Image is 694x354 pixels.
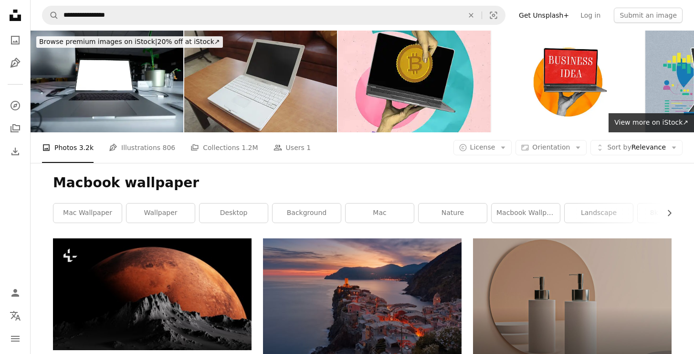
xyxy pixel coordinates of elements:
[273,204,341,223] a: background
[532,143,570,151] span: Orientation
[609,113,694,132] a: View more on iStock↗
[6,142,25,161] a: Download History
[338,31,491,132] img: Vertical photo collage of people hands hold macbook device bitcoin coin earnings freelance miner ...
[482,6,505,24] button: Visual search
[6,119,25,138] a: Collections
[614,8,683,23] button: Submit an image
[607,143,631,151] span: Sort by
[461,6,482,24] button: Clear
[190,132,258,163] a: Collections 1.2M
[31,31,229,54] a: Browse premium images on iStock|20% off at iStock↗
[492,204,560,223] a: macbook wallpaper aesthetic
[53,238,252,350] img: a red moon rising over the top of a mountain
[42,6,59,24] button: Search Unsplash
[6,329,25,348] button: Menu
[263,300,462,309] a: aerial view of village on mountain cliff during orange sunset
[42,6,505,25] form: Find visuals sitewide
[607,143,666,152] span: Relevance
[200,204,268,223] a: desktop
[242,142,258,153] span: 1.2M
[661,204,672,223] button: scroll list to the right
[419,204,487,223] a: nature
[53,290,252,299] a: a red moon rising over the top of a mountain
[614,118,688,126] span: View more on iStock ↗
[470,143,495,151] span: License
[6,283,25,302] a: Log in / Sign up
[513,8,575,23] a: Get Unsplash+
[6,306,25,325] button: Language
[6,54,25,73] a: Illustrations
[565,204,633,223] a: landscape
[163,142,176,153] span: 806
[39,38,157,45] span: Browse premium images on iStock |
[575,8,606,23] a: Log in
[273,132,311,163] a: Users 1
[453,140,512,155] button: License
[36,36,223,48] div: 20% off at iStock ↗
[31,31,183,132] img: MacBook Mockup in office
[6,96,25,115] a: Explore
[53,204,122,223] a: mac wallpaper
[306,142,311,153] span: 1
[184,31,337,132] img: old white macbook with black screen isolated and blurred background
[126,204,195,223] a: wallpaper
[346,204,414,223] a: mac
[515,140,587,155] button: Orientation
[6,31,25,50] a: Photos
[109,132,175,163] a: Illustrations 806
[590,140,683,155] button: Sort byRelevance
[492,31,644,132] img: Composite photo collage of hand hold macbook device business idea thought finding solution succes...
[53,174,672,192] h1: Macbook wallpaper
